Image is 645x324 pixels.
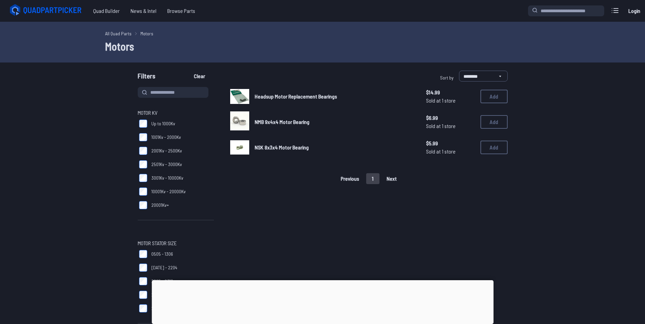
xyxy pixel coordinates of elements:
a: Motors [140,30,153,37]
span: Up to 1000Kv [151,120,175,127]
span: 10001Kv - 20000Kv [151,188,186,195]
img: image [230,111,249,130]
select: Sort by [459,71,508,82]
span: Motor Stator Size [138,239,177,247]
input: 1001Kv - 2000Kv [139,133,147,141]
button: Add [480,90,508,103]
span: 0505 - 1306 [151,251,173,257]
button: Add [480,115,508,129]
button: 1 [366,173,379,184]
span: 2001Kv - 2500Kv [151,147,182,154]
input: Up to 1000Kv [139,120,147,128]
a: Login [626,4,642,18]
button: Add [480,141,508,154]
span: Sold at 1 store [426,122,475,130]
span: NSK 8x3x4 Motor Bearing [255,144,309,150]
a: Quad Builder [88,4,125,18]
span: 1001Kv - 2000Kv [151,134,181,141]
input: 2001Kv - 2500Kv [139,147,147,155]
span: $5.99 [426,139,475,147]
a: image [230,87,249,106]
input: 2501Kv - 3000Kv [139,160,147,168]
a: NMB 9x4x4 Motor Bearing [255,118,415,126]
span: Sold at 1 store [426,96,475,105]
span: NMB 9x4x4 Motor Bearing [255,119,309,125]
span: Headsup Motor Replacement Bearings [255,93,337,100]
input: [DATE] - 2204 [139,264,147,272]
span: 2600+ [151,305,163,312]
input: 2600+ [139,304,147,312]
input: 10001Kv - 20000Kv [139,187,147,196]
a: News & Intel [125,4,162,18]
span: Sold at 1 store [426,147,475,156]
input: 2405 - 2510 [139,291,147,299]
img: image [230,140,249,155]
span: $6.99 [426,114,475,122]
span: 20001Kv+ [151,202,169,209]
a: image [230,111,249,132]
a: All Quad Parts [105,30,132,37]
a: image [230,138,249,157]
a: NSK 8x3x4 Motor Bearing [255,143,415,151]
span: 2205 - 2318 [151,278,173,285]
span: Filters [138,71,155,84]
img: image [230,89,249,104]
span: $14.99 [426,88,475,96]
input: 0505 - 1306 [139,250,147,258]
input: 3001Kv - 10000Kv [139,174,147,182]
input: 2205 - 2318 [139,277,147,285]
input: 20001Kv+ [139,201,147,209]
span: Motor KV [138,109,157,117]
h1: Motors [105,38,540,54]
iframe: Advertisement [152,280,493,322]
span: 2405 - 2510 [151,291,173,298]
span: 2501Kv - 3000Kv [151,161,182,168]
a: Browse Parts [162,4,201,18]
span: [DATE] - 2204 [151,264,177,271]
a: Headsup Motor Replacement Bearings [255,92,415,101]
span: Sort by [440,75,454,80]
span: 3001Kv - 10000Kv [151,175,183,181]
button: Clear [188,71,211,82]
